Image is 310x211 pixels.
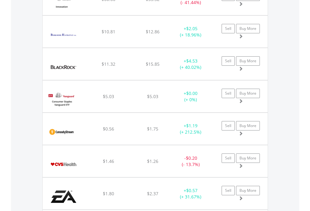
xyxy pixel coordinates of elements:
span: $15.85 [146,61,160,67]
span: $1.26 [147,158,158,164]
span: $0.57 [186,187,197,193]
span: $1.46 [103,158,114,164]
span: $5.03 [147,93,158,99]
span: $10.81 [102,29,115,35]
a: Sell [222,24,235,33]
a: Sell [222,56,235,66]
span: $1.80 [103,191,114,197]
a: Buy More [236,56,260,66]
img: EQU.US.VDC.png [46,88,77,111]
a: Sell [222,153,235,163]
img: EQU.US.EA.png [46,186,81,208]
a: Buy More [236,153,260,163]
div: - (- 13.7%) [171,155,210,168]
span: $11.32 [102,61,115,67]
img: EQU.US.CVS.png [46,153,81,175]
span: $4.53 [186,58,197,64]
span: $1.75 [147,126,158,132]
span: $2.05 [186,25,197,31]
a: Sell [222,186,235,195]
a: Buy More [236,24,260,33]
img: EQU.US.BRKB.png [46,24,81,46]
img: EQU.US.CURI.png [46,121,77,143]
span: $0.56 [103,126,114,132]
a: Sell [222,121,235,130]
span: $12.86 [146,29,160,35]
span: $0.00 [186,90,197,96]
div: + (+ 0%) [171,90,210,103]
div: + (+ 18.96%) [171,25,210,38]
a: Sell [222,89,235,98]
a: Buy More [236,186,260,195]
a: Buy More [236,121,260,130]
img: EQU.US.BLK.png [46,56,81,78]
span: $1.19 [186,123,197,129]
div: + (+ 212.5%) [171,123,210,135]
div: + (+ 31.67%) [171,187,210,200]
span: $5.03 [103,93,114,99]
div: + (+ 40.02%) [171,58,210,70]
span: $0.20 [186,155,197,161]
span: $2.37 [147,191,158,197]
a: Buy More [236,89,260,98]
